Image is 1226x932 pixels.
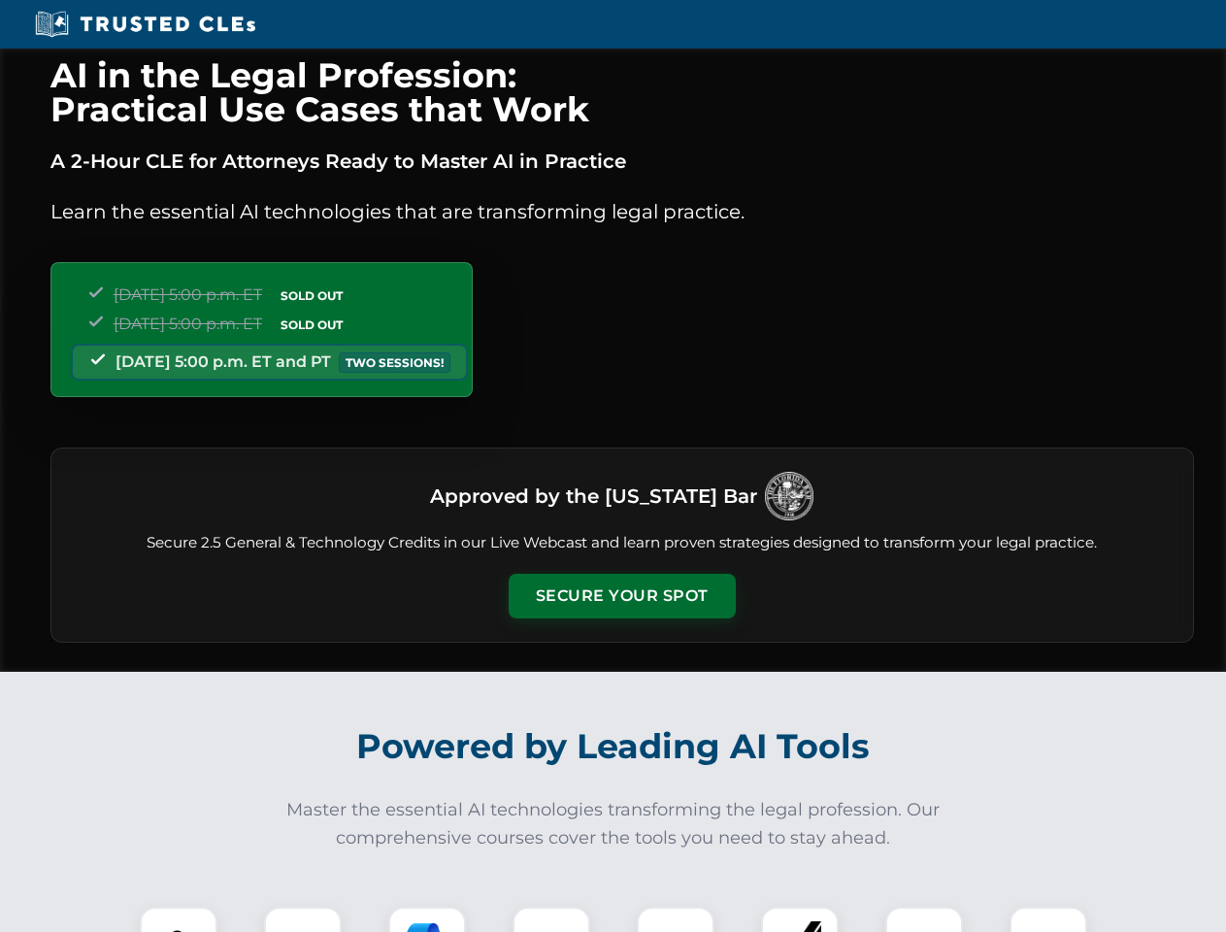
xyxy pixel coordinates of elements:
p: A 2-Hour CLE for Attorneys Ready to Master AI in Practice [50,146,1194,177]
p: Learn the essential AI technologies that are transforming legal practice. [50,196,1194,227]
span: [DATE] 5:00 p.m. ET [114,315,262,333]
span: SOLD OUT [274,285,349,306]
span: SOLD OUT [274,315,349,335]
img: Logo [765,472,813,520]
p: Master the essential AI technologies transforming the legal profession. Our comprehensive courses... [274,796,953,852]
p: Secure 2.5 General & Technology Credits in our Live Webcast and learn proven strategies designed ... [75,532,1170,554]
h2: Powered by Leading AI Tools [76,713,1151,781]
h1: AI in the Legal Profession: Practical Use Cases that Work [50,58,1194,126]
span: [DATE] 5:00 p.m. ET [114,285,262,304]
h3: Approved by the [US_STATE] Bar [430,479,757,514]
button: Secure Your Spot [509,574,736,618]
img: Trusted CLEs [29,10,261,39]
